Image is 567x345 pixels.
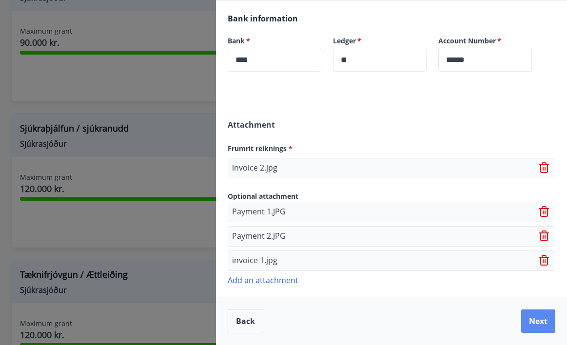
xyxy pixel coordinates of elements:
[228,119,275,130] span: Attachment
[228,275,555,285] p: Add an attachment
[228,36,321,46] label: Bank
[228,309,263,333] button: Back
[232,255,277,267] p: invoice 1.jpg
[228,192,298,201] span: Optional attachment
[438,36,532,46] label: Account Number
[228,13,298,24] span: Bank information
[333,36,427,46] label: Ledger
[232,230,286,242] p: Payment 2.JPG
[521,309,555,333] button: Next
[232,162,277,174] p: invoice 2.jpg
[232,206,286,218] p: Payment 1.JPG
[228,144,293,153] span: Frumrit reiknings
